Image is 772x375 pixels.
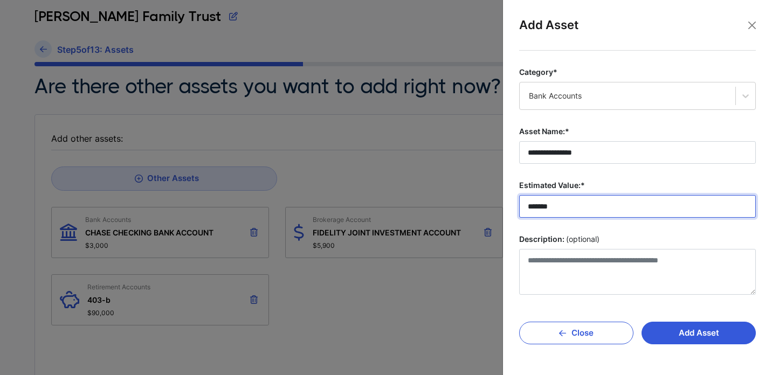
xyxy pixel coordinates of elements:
[519,180,756,191] label: Estimated Value:*
[529,91,726,101] div: Bank Accounts
[519,67,756,78] label: Category*
[519,16,756,51] div: Add Asset
[519,126,756,137] label: Asset Name:*
[519,322,633,344] button: Close
[519,234,756,245] label: Description:
[642,322,756,344] button: Add Asset
[744,17,760,33] button: Close
[566,234,599,245] span: (optional)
